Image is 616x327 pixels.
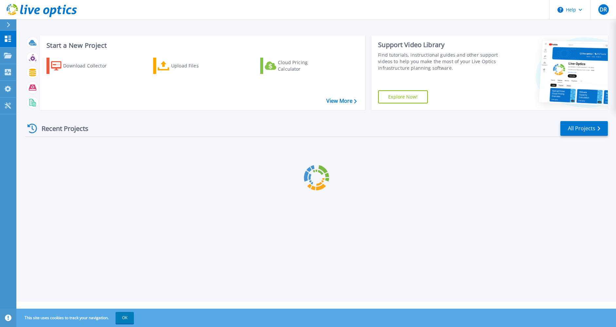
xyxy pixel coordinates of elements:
[153,58,226,74] a: Upload Files
[46,58,119,74] a: Download Collector
[63,59,116,72] div: Download Collector
[278,59,330,72] div: Cloud Pricing Calculator
[560,121,608,136] a: All Projects
[171,59,224,72] div: Upload Files
[116,312,134,324] button: OK
[378,52,498,71] div: Find tutorials, instructional guides and other support videos to help you make the most of your L...
[25,120,97,136] div: Recent Projects
[326,98,357,104] a: View More
[600,7,607,12] span: DR
[378,41,498,49] div: Support Video Library
[18,312,134,324] span: This site uses cookies to track your navigation.
[260,58,333,74] a: Cloud Pricing Calculator
[46,42,356,49] h3: Start a New Project
[378,90,428,103] a: Explore Now!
